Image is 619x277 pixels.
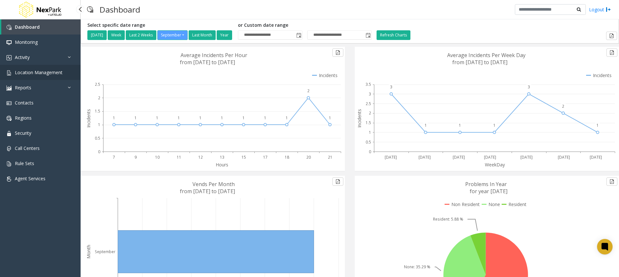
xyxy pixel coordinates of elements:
text: 1 [178,115,180,121]
text: [DATE] [558,154,570,160]
button: Export to pdf [332,48,343,57]
button: [DATE] [87,30,107,40]
text: Problems In Year [465,181,507,188]
img: 'icon' [6,70,12,75]
span: Regions [15,115,32,121]
text: 1 [156,115,158,121]
button: Export to pdf [606,32,617,40]
span: Agent Services [15,175,45,182]
button: Refresh Charts [377,30,410,40]
text: [DATE] [385,154,397,160]
h3: Dashboard [96,2,143,17]
img: 'icon' [6,25,12,30]
text: 18 [285,154,289,160]
text: September [95,249,115,254]
text: [DATE] [484,154,496,160]
h5: or Custom date range [238,23,372,28]
text: Resident: 5.88 % [433,216,463,222]
text: from [DATE] to [DATE] [180,59,235,66]
text: 3 [369,91,371,97]
text: 1.5 [95,108,100,114]
text: 2.5 [366,101,371,106]
img: 'icon' [6,101,12,106]
text: [DATE] [418,154,431,160]
text: Hours [216,162,228,168]
img: pageIcon [87,2,93,17]
img: 'icon' [6,85,12,91]
text: 1 [98,122,100,127]
text: 17 [263,154,268,160]
text: 2 [307,88,309,94]
text: 1 [221,115,223,121]
text: 0 [98,149,100,154]
text: 2 [562,104,564,109]
text: for year [DATE] [470,188,507,195]
button: Year [217,30,232,40]
span: Rule Sets [15,160,34,166]
span: Activity [15,54,30,60]
text: Incidents [85,109,92,128]
img: 'icon' [6,146,12,151]
text: 1 [286,115,288,121]
text: 3 [528,84,530,90]
text: 12 [198,154,203,160]
text: 1 [134,115,137,121]
text: 0.5 [95,135,100,141]
img: 'icon' [6,116,12,121]
text: 15 [241,154,246,160]
text: [DATE] [520,154,533,160]
button: September [157,30,188,40]
img: 'icon' [6,161,12,166]
text: 9 [134,154,137,160]
img: 'icon' [6,40,12,45]
span: Toggle popup [295,31,302,40]
button: Last 2 Weeks [126,30,156,40]
a: Logout [589,6,611,13]
text: 2.5 [95,82,100,87]
text: 1 [369,130,371,135]
button: Export to pdf [606,48,617,57]
img: 'icon' [6,176,12,182]
button: Last Month [189,30,216,40]
span: Security [15,130,31,136]
h5: Select specific date range [87,23,233,28]
button: Export to pdf [332,177,343,186]
text: 3 [390,84,392,90]
button: Export to pdf [606,177,617,186]
span: Contacts [15,100,34,106]
text: Incidents [356,109,362,128]
img: logout [606,6,611,13]
text: 1 [459,123,461,128]
text: 2 [98,95,100,101]
span: Location Management [15,69,63,75]
text: from [DATE] to [DATE] [180,188,235,195]
span: Dashboard [15,24,40,30]
text: None: 35.29 % [404,264,430,270]
text: [DATE] [453,154,465,160]
text: 1 [425,123,427,128]
button: Week [108,30,125,40]
span: Call Centers [15,145,40,151]
text: 1 [493,123,496,128]
text: from [DATE] to [DATE] [452,59,507,66]
text: 13 [220,154,224,160]
span: Toggle popup [364,31,371,40]
text: 20 [306,154,311,160]
text: 1 [113,115,115,121]
text: Vends Per Month [192,181,235,188]
text: Month [85,245,92,259]
a: Dashboard [1,19,81,35]
text: 1 [329,115,331,121]
text: 1 [242,115,245,121]
text: 7 [113,154,115,160]
span: Reports [15,84,31,91]
text: [DATE] [590,154,602,160]
text: 0.5 [366,139,371,145]
text: Average Incidents Per Hour [181,52,247,59]
text: 11 [177,154,181,160]
span: Monitoring [15,39,38,45]
text: 1 [264,115,266,121]
text: 0 [369,149,371,154]
text: WeekDay [485,162,505,168]
text: 1.5 [366,120,371,125]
